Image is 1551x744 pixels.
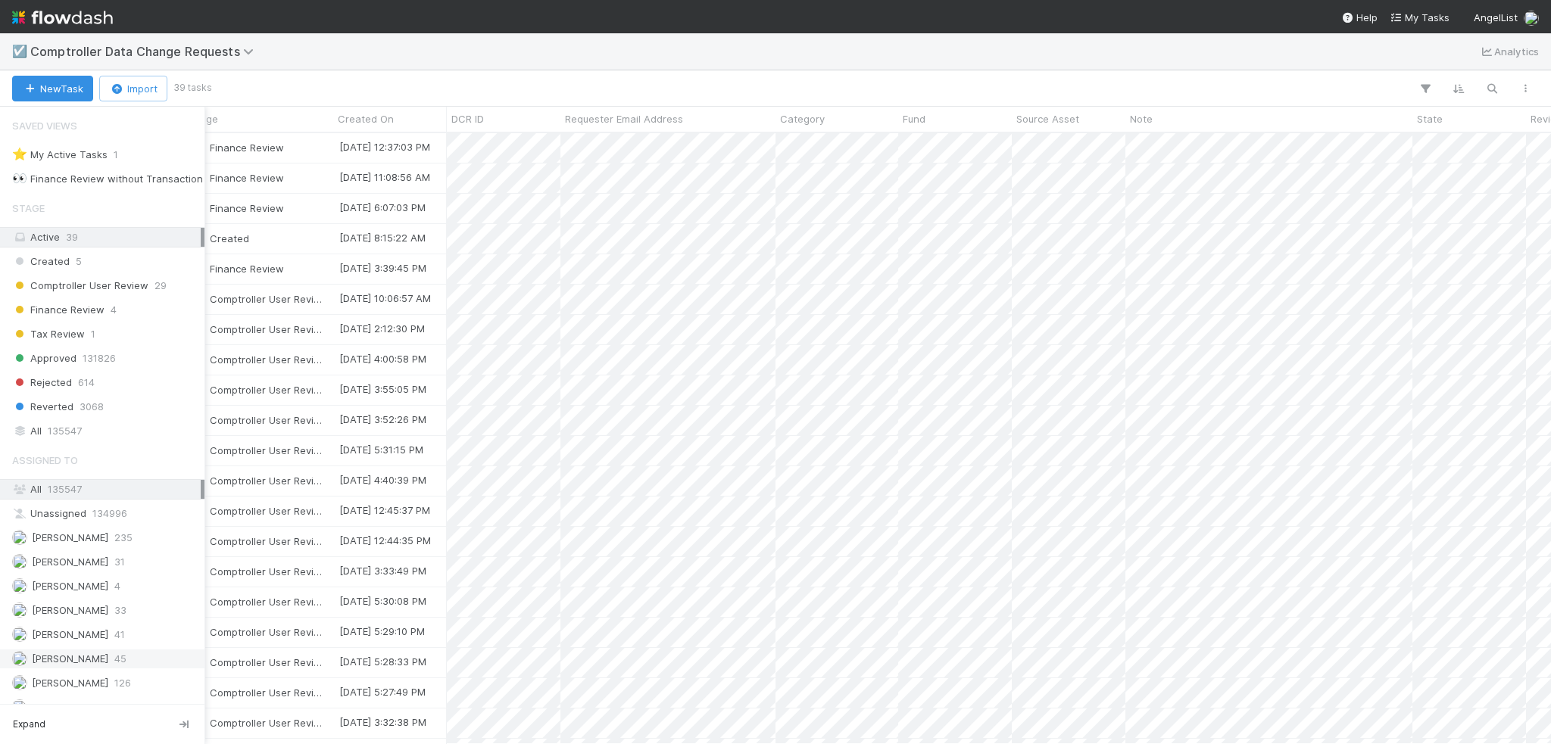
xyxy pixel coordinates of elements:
span: 134996 [92,504,127,523]
span: Comptroller User Review [192,717,328,729]
span: State [1417,111,1443,126]
span: 31 [114,553,125,571]
div: Help [1341,10,1378,25]
span: 1 [91,325,95,344]
img: logo-inverted-e16ddd16eac7371096b0.svg [12,5,113,30]
span: 614 [78,373,95,392]
span: Comptroller User Review [192,565,328,577]
div: All [12,480,201,499]
span: My Tasks [1390,11,1450,23]
div: [DATE] 5:27:49 PM [339,684,426,699]
span: Comptroller Data Change Requests [30,44,261,59]
span: 33 [114,601,126,620]
div: [DATE] 8:15:22 AM [339,230,426,245]
span: [PERSON_NAME] [32,556,108,568]
span: Tax Review [12,325,85,344]
span: 👀 [12,172,27,185]
span: Comptroller User Review [12,276,148,295]
span: Comptroller User Review [192,444,328,456]
span: 3 [100,698,106,717]
span: Comptroller User Review [192,384,328,396]
div: Comptroller User Review [192,291,326,307]
div: [DATE] 12:45:37 PM [339,503,430,518]
span: Comptroller User Review [192,596,328,608]
span: Comptroller User Review [192,686,328,699]
span: [PERSON_NAME] [32,531,108,543]
span: Comptroller User Review [192,505,328,517]
span: Comptroller User Review [192,414,328,426]
div: [DATE] 12:37:03 PM [339,139,430,154]
div: Finance Review [192,140,284,155]
div: Comptroller User Review [192,624,326,640]
span: Comptroller User Review [192,656,328,668]
span: Ronalie Nova [32,701,94,713]
span: Comptroller User Review [192,353,328,366]
span: Comptroller User Review [192,323,328,335]
span: Finance Review [12,300,105,319]
div: Comptroller User Review [192,594,326,609]
span: 4 [111,300,117,319]
span: 39 [66,231,78,243]
div: [DATE] 4:00:58 PM [339,351,426,366]
span: 126 [114,674,131,693]
span: Fund [903,111,925,126]
img: avatar_e5ec2f5b-afc7-4357-8cf1-2139873d70b1.png [12,651,27,666]
div: Active [12,228,201,247]
div: All [12,422,201,440]
span: Category [780,111,825,126]
span: Saved Views [12,111,77,141]
div: [DATE] 5:31:15 PM [339,442,423,457]
div: Comptroller User Review [192,564,326,579]
span: Rejected [12,373,72,392]
img: avatar_8c44b08f-3bc4-4c10-8fb8-2c0d4b5a4cd3.png [12,675,27,690]
span: Comptroller User Review [192,535,328,547]
span: Created On [338,111,394,126]
div: [DATE] 4:40:39 PM [339,472,426,487]
span: ☑️ [12,45,27,58]
div: [DATE] 5:29:10 PM [339,624,425,639]
div: [DATE] 3:33:49 PM [339,563,426,578]
span: 235 [114,528,133,547]
div: [DATE] 12:44:35 PM [339,533,431,548]
span: Assigned To [12,445,78,475]
span: [PERSON_NAME] [32,580,108,592]
div: [DATE] 3:39:45 PM [339,260,426,275]
span: 41 [114,625,125,644]
div: [DATE] 11:08:56 AM [339,170,430,185]
span: Source Asset [1016,111,1079,126]
div: [DATE] 6:07:03 PM [339,200,426,215]
div: Comptroller User Review [192,534,326,549]
span: [PERSON_NAME] [32,628,108,640]
span: Finance Review [192,172,284,184]
span: Finance Review [192,202,284,214]
span: Note [1130,111,1153,126]
div: Comptroller User Review [192,382,326,397]
div: Finance Review without Transaction Summary [12,170,249,188]
div: Comptroller User Review [192,352,326,367]
div: My Active Tasks [12,145,108,164]
span: 5 [76,252,82,271]
span: 45 [114,649,126,668]
span: Approved [12,349,76,368]
div: [DATE] 5:28:33 PM [339,654,426,669]
span: 131826 [83,349,116,368]
span: 29 [154,276,167,295]
img: avatar_aa70801e-8de5-4477-ab9d-eb7c67de69c1.png [12,554,27,569]
button: Import [99,76,167,101]
button: NewTask [12,76,93,101]
span: [PERSON_NAME] [32,677,108,689]
span: Reverted [12,397,73,416]
div: Comptroller User Review [192,655,326,670]
span: Requester Email Address [565,111,683,126]
span: Comptroller User Review [192,293,328,305]
div: [DATE] 3:55:05 PM [339,381,426,397]
img: avatar_e5ec2f5b-afc7-4357-8cf1-2139873d70b1.png [1524,11,1539,26]
span: Expand [13,718,45,731]
div: [DATE] 2:12:30 PM [339,321,425,336]
div: Finance Review [192,170,284,185]
span: 4 [114,577,120,596]
div: [DATE] 5:30:08 PM [339,593,426,609]
span: 135547 [48,483,82,495]
img: avatar_04f2f553-352a-453f-b9fb-c6074dc60769.png [12,602,27,618]
div: Comptroller User Review [192,412,326,428]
